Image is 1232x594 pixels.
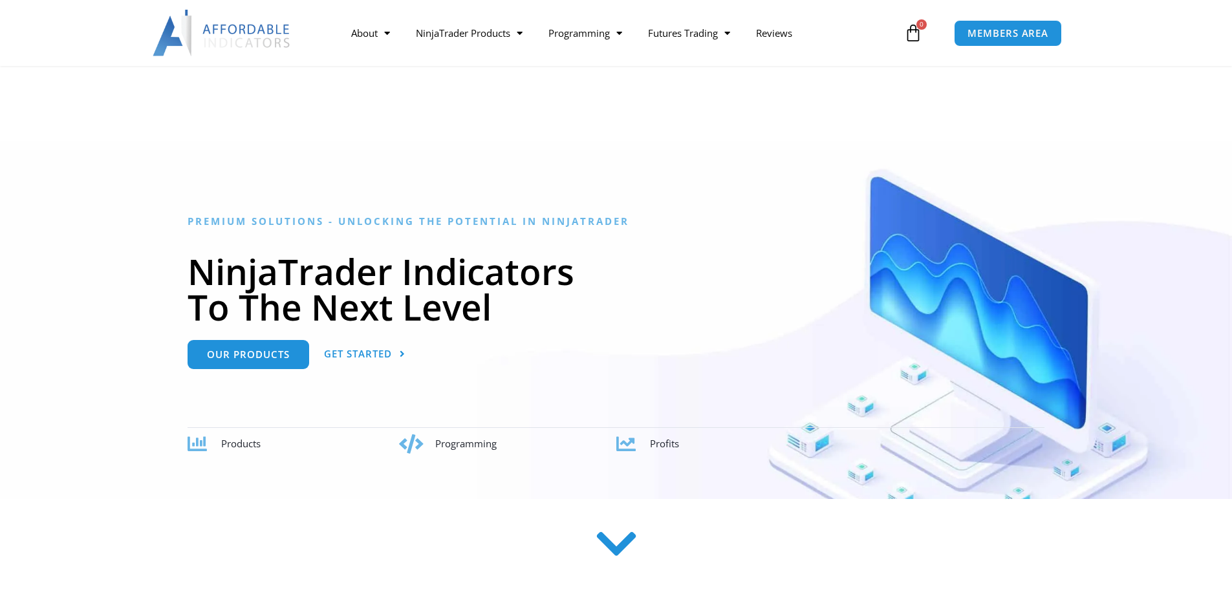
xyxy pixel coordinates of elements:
nav: Menu [338,18,901,48]
a: NinjaTrader Products [403,18,535,48]
a: Our Products [188,340,309,369]
span: MEMBERS AREA [967,28,1048,38]
span: Profits [650,437,679,450]
a: MEMBERS AREA [954,20,1062,47]
a: Programming [535,18,635,48]
a: Get Started [324,340,405,369]
a: Reviews [743,18,805,48]
h1: NinjaTrader Indicators To The Next Level [188,253,1044,324]
a: 0 [885,14,942,52]
span: Get Started [324,349,392,359]
span: Our Products [207,350,290,359]
span: 0 [916,19,927,30]
span: Products [221,437,261,450]
h6: Premium Solutions - Unlocking the Potential in NinjaTrader [188,215,1044,228]
a: About [338,18,403,48]
a: Futures Trading [635,18,743,48]
img: LogoAI | Affordable Indicators – NinjaTrader [153,10,292,56]
span: Programming [435,437,497,450]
